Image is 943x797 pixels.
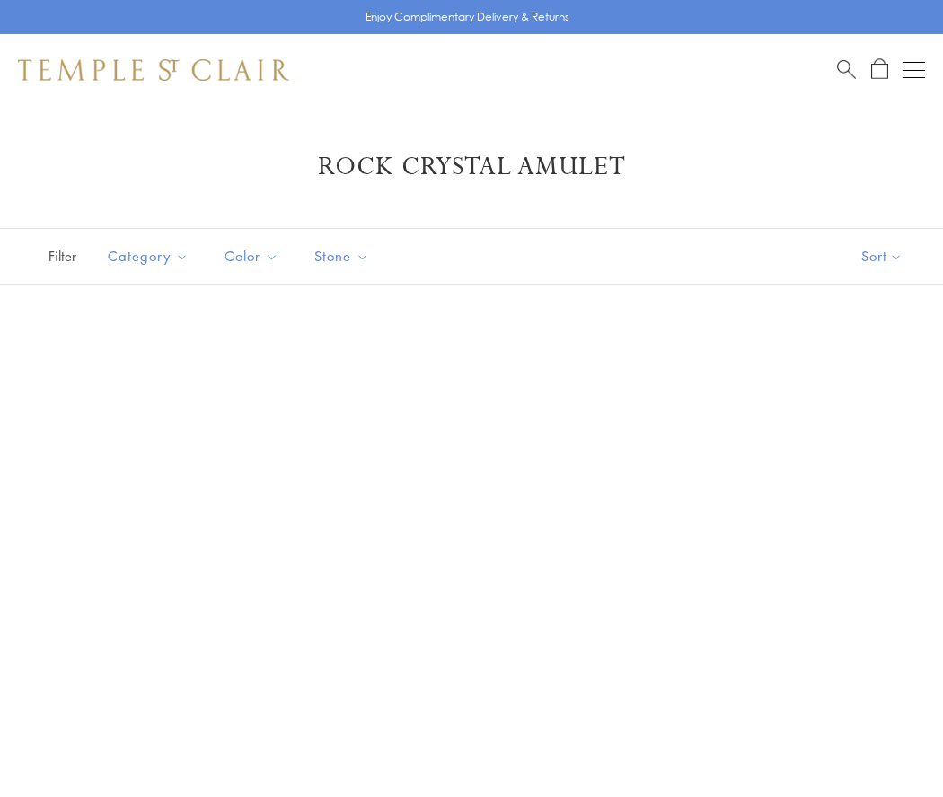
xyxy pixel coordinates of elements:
[366,8,569,26] p: Enjoy Complimentary Delivery & Returns
[211,236,292,276] button: Color
[94,236,202,276] button: Category
[871,58,888,81] a: Open Shopping Bag
[305,245,383,267] span: Stone
[903,59,925,81] button: Open navigation
[18,59,289,81] img: Temple St. Clair
[99,245,202,267] span: Category
[45,151,898,183] h1: Rock Crystal Amulet
[821,229,943,284] button: Show sort by
[837,58,856,81] a: Search
[216,245,292,267] span: Color
[301,236,383,276] button: Stone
